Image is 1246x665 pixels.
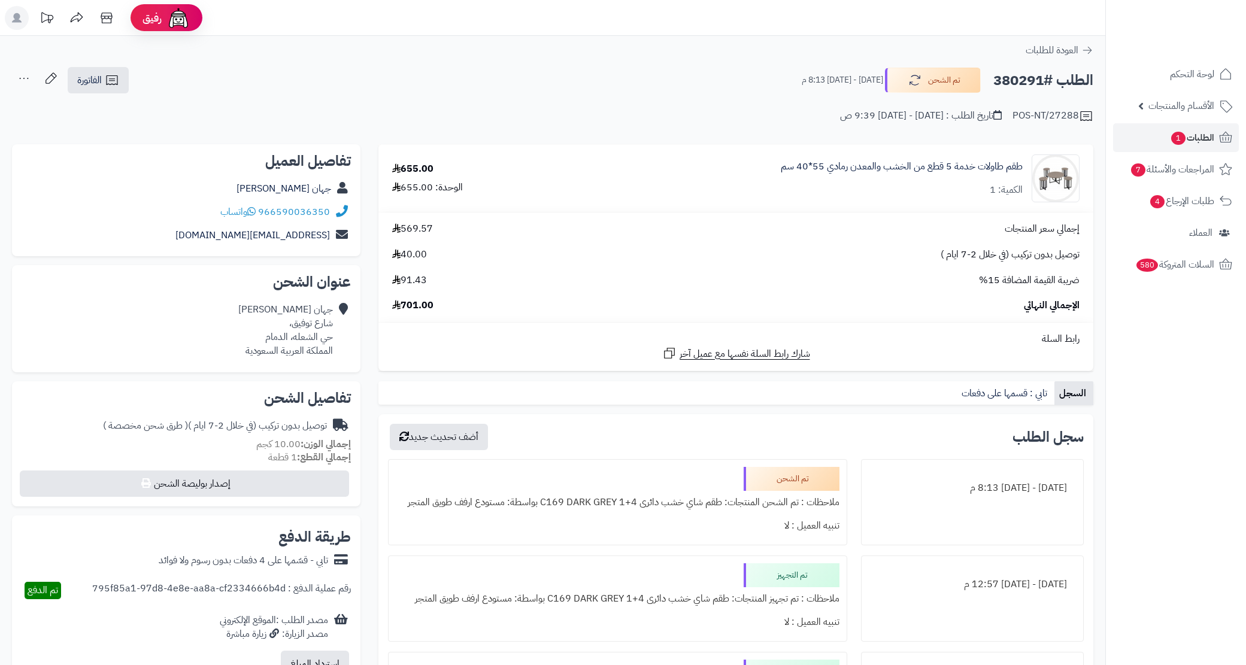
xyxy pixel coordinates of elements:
a: العودة للطلبات [1026,43,1093,57]
span: تم الدفع [28,583,58,597]
span: 580 [1136,259,1158,272]
button: إصدار بوليصة الشحن [20,470,349,497]
h2: طريقة الدفع [278,530,351,544]
div: تم التجهيز [744,563,839,587]
a: الفاتورة [68,67,129,93]
a: الطلبات1 [1113,123,1239,152]
strong: إجمالي الوزن: [301,437,351,451]
span: 7 [1131,163,1145,177]
div: تابي - قسّمها على 4 دفعات بدون رسوم ولا فوائد [159,554,328,567]
a: لوحة التحكم [1113,60,1239,89]
span: ضريبة القيمة المضافة 15% [979,274,1080,287]
span: العملاء [1189,224,1212,241]
img: logo-2.png [1165,34,1235,59]
a: العملاء [1113,218,1239,247]
div: تنبيه العميل : لا [396,611,839,634]
span: شارك رابط السلة نفسها مع عميل آخر [680,347,810,361]
small: [DATE] - [DATE] 8:13 م [802,74,883,86]
div: توصيل بدون تركيب (في خلال 2-7 ايام ) [103,419,327,433]
div: رقم عملية الدفع : 795f85a1-97d8-4e8e-aa8a-cf2334666b4d [92,582,351,599]
button: تم الشحن [885,68,981,93]
div: جهان [PERSON_NAME] شارع توفيق، حي الشعله، الدمام المملكة العربية السعودية [238,303,333,357]
h2: الطلب #380291 [993,68,1093,93]
span: الطلبات [1170,129,1214,146]
div: POS-NT/27288 [1012,109,1093,123]
span: 4 [1150,195,1165,208]
img: 1729596654-220602020499-90x90.jpg [1032,154,1079,202]
span: لوحة التحكم [1170,66,1214,83]
span: توصيل بدون تركيب (في خلال 2-7 ايام ) [941,248,1080,262]
a: جهان [PERSON_NAME] [237,181,331,196]
div: رابط السلة [383,332,1089,346]
div: مصدر الطلب :الموقع الإلكتروني [220,614,328,641]
span: المراجعات والأسئلة [1130,161,1214,178]
span: 569.57 [392,222,433,236]
a: [EMAIL_ADDRESS][DOMAIN_NAME] [175,228,330,242]
h2: تفاصيل الشحن [22,391,351,405]
h2: تفاصيل العميل [22,154,351,168]
button: أضف تحديث جديد [390,424,488,450]
a: تحديثات المنصة [32,6,62,33]
span: 1 [1171,132,1186,145]
div: ملاحظات : تم الشحن المنتجات: طقم شاي خشب دائرى C169 DARK GREY 1+4 بواسطة: مستودع ارفف طويق المتجر [396,491,839,514]
a: تابي : قسمها على دفعات [957,381,1054,405]
a: المراجعات والأسئلة7 [1113,155,1239,184]
span: إجمالي سعر المنتجات [1005,222,1080,236]
div: الكمية: 1 [990,183,1023,197]
small: 10.00 كجم [256,437,351,451]
a: السلات المتروكة580 [1113,250,1239,279]
div: تاريخ الطلب : [DATE] - [DATE] 9:39 ص [840,109,1002,123]
a: طلبات الإرجاع4 [1113,187,1239,215]
span: 91.43 [392,274,427,287]
span: 40.00 [392,248,427,262]
span: الأقسام والمنتجات [1148,98,1214,114]
div: [DATE] - [DATE] 8:13 م [869,476,1076,500]
span: ( طرق شحن مخصصة ) [103,418,188,433]
small: 1 قطعة [268,450,351,464]
a: شارك رابط السلة نفسها مع عميل آخر [662,346,810,361]
strong: إجمالي القطع: [297,450,351,464]
img: ai-face.png [166,6,190,30]
h2: عنوان الشحن [22,275,351,289]
div: [DATE] - [DATE] 12:57 م [869,573,1076,596]
a: طقم طاولات خدمة 5 قطع من الخشب والمعدن رمادي 55*40 سم [781,160,1023,174]
div: تنبيه العميل : لا [396,514,839,538]
div: 655.00 [392,162,433,176]
a: السجل [1054,381,1093,405]
span: 701.00 [392,299,433,312]
div: ملاحظات : تم تجهيز المنتجات: طقم شاي خشب دائرى C169 DARK GREY 1+4 بواسطة: مستودع ارفف طويق المتجر [396,587,839,611]
span: الإجمالي النهائي [1024,299,1080,312]
h3: سجل الطلب [1012,430,1084,444]
span: طلبات الإرجاع [1149,193,1214,209]
div: مصدر الزيارة: زيارة مباشرة [220,627,328,641]
div: الوحدة: 655.00 [392,181,463,195]
div: تم الشحن [744,467,839,491]
span: السلات المتروكة [1135,256,1214,273]
span: الفاتورة [77,73,102,87]
span: العودة للطلبات [1026,43,1078,57]
a: واتساب [220,205,256,219]
span: رفيق [143,11,162,25]
a: 966590036350 [258,205,330,219]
